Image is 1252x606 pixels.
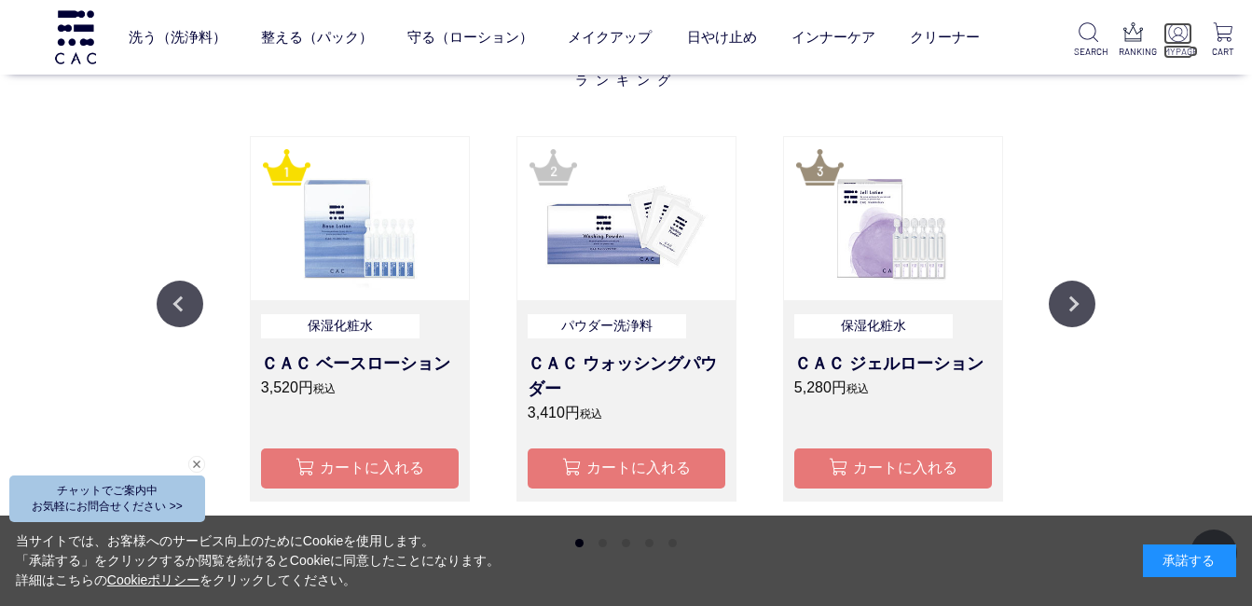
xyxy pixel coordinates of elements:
a: 日やけ止め [687,12,757,62]
button: カートに入れる [261,448,459,489]
p: RANKING [1119,45,1148,59]
a: 保湿化粧水 ＣＡＣ ベースローション 3,520円税込 [261,314,459,426]
p: 3,410円 [528,402,725,424]
p: 保湿化粧水 [794,314,953,339]
img: ＣＡＣ ベースローション [251,137,469,299]
h3: ＣＡＣ ウォッシングパウダー [528,351,725,402]
a: インナーケア [791,12,875,62]
button: Previous [157,281,203,327]
p: MYPAGE [1163,45,1192,59]
a: RANKING [1119,22,1148,59]
p: パウダー洗浄料 [528,314,686,339]
a: メイクアップ [568,12,652,62]
a: MYPAGE [1163,22,1192,59]
span: 税込 [846,382,869,395]
p: SEARCH [1074,45,1103,59]
a: CART [1208,22,1237,59]
img: ＣＡＣジェルローション loading= [784,137,1002,299]
img: ＣＡＣウォッシングパウダー [517,137,736,299]
h3: ＣＡＣ ベースローション [261,351,459,377]
span: 税込 [580,407,602,420]
p: 保湿化粧水 [261,314,420,339]
a: 守る（ローション） [407,12,533,62]
p: CART [1208,45,1237,59]
p: 5,280円 [794,377,992,399]
a: クリーナー [910,12,980,62]
a: 洗う（洗浄料） [129,12,227,62]
a: 保湿化粧水 ＣＡＣ ジェルローション 5,280円税込 [794,314,992,426]
div: 当サイトでは、お客様へのサービス向上のためにCookieを使用します。 「承諾する」をクリックするか閲覧を続けるとCookieに同意したことになります。 詳細はこちらの をクリックしてください。 [16,531,501,590]
a: 整える（パック） [261,12,373,62]
a: パウダー洗浄料 ＣＡＣ ウォッシングパウダー 3,410円税込 [528,314,725,426]
span: 税込 [313,382,336,395]
button: カートに入れる [794,448,992,489]
p: 3,520円 [261,377,459,399]
button: カートに入れる [528,448,725,489]
img: logo [52,10,99,63]
a: Cookieポリシー [107,572,200,587]
div: 承諾する [1143,544,1236,577]
a: SEARCH [1074,22,1103,59]
button: Next [1049,281,1095,327]
h3: ＣＡＣ ジェルローション [794,351,992,377]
